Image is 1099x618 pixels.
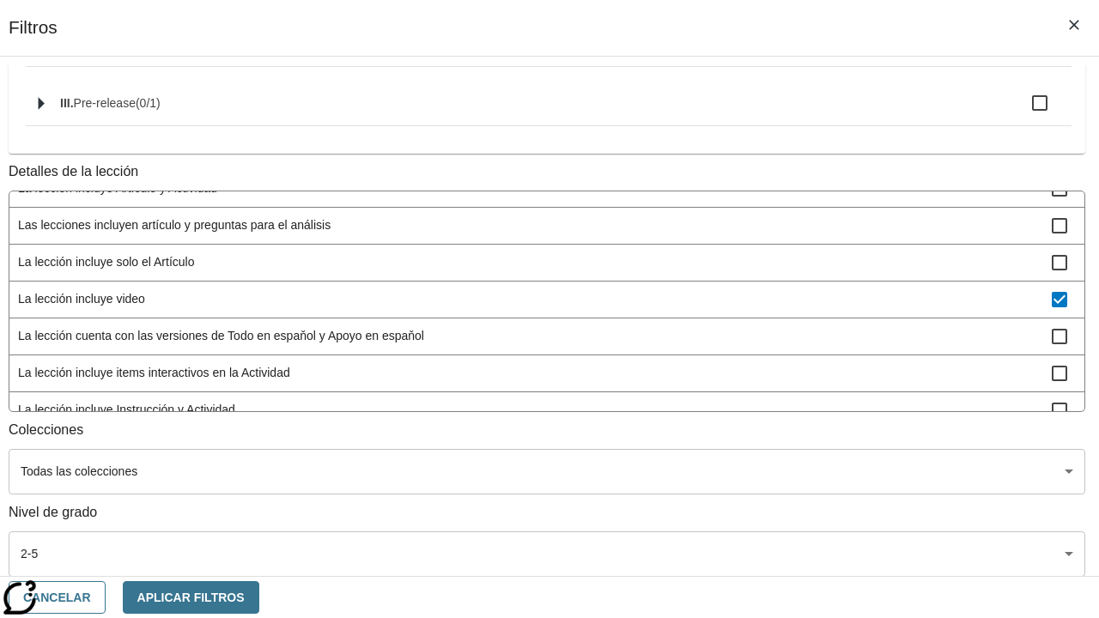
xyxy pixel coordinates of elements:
[18,401,1052,419] span: La lección incluye Instrucción y Actividad
[9,17,58,56] h1: Filtros
[9,162,1085,182] p: Detalles de la lección
[74,96,136,110] span: Pre-release
[9,421,1085,440] p: Colecciones
[18,327,1052,345] span: La lección cuenta con las versiones de Todo en espaňol y Apoyo en espaňol
[18,364,1052,382] span: La lección incluye items interactivos en la Actividad
[9,208,1084,245] div: Las lecciones incluyen artículo y preguntas para el análisis
[18,216,1052,234] span: Las lecciones incluyen artículo y preguntas para el análisis
[9,531,1085,577] div: Seleccione los Grados
[9,318,1084,355] div: La lección cuenta con las versiones de Todo en espaňol y Apoyo en espaňol
[9,392,1084,429] div: La lección incluye Instrucción y Actividad
[9,245,1084,282] div: La lección incluye solo el Artículo
[9,449,1085,494] div: Seleccione una Colección
[9,191,1085,412] ul: Detalles de la lección
[9,503,1085,523] p: Nivel de grado
[60,96,74,110] span: III.
[18,253,1052,271] span: La lección incluye solo el Artículo
[9,355,1084,392] div: La lección incluye items interactivos en la Actividad
[9,581,106,615] button: Cancelar
[9,282,1084,318] div: La lección incluye video
[123,581,259,615] button: Aplicar Filtros
[1056,7,1092,43] button: Cerrar los filtros del Menú lateral
[18,290,1052,308] span: La lección incluye video
[136,96,161,110] span: 0 estándares seleccionados/1 estándares en grupo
